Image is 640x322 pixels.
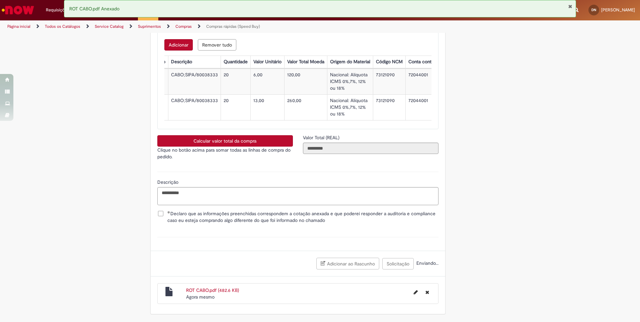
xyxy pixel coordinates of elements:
[206,24,260,29] a: Compras rápidas (Speed Buy)
[157,135,293,147] button: Calcular valor total da compra
[284,95,327,120] td: 260,00
[45,24,80,29] a: Todos os Catálogos
[198,39,236,51] button: Remove all rows for Lista de Itens
[186,294,215,300] time: 30/09/2025 12:17:34
[303,135,341,141] span: Somente leitura - Valor Total (REAL)
[373,69,405,95] td: 73121090
[303,134,341,141] label: Somente leitura - Valor Total (REAL)
[303,143,438,154] input: Valor Total (REAL)
[327,95,373,120] td: Nacional: Alíquota ICMS 0%,7%, 12% ou 18%
[373,56,405,68] th: Código NCM
[167,211,170,214] span: Obrigatório Preenchido
[157,187,438,205] textarea: Descrição
[373,95,405,120] td: 73121090
[167,210,438,224] span: Declaro que as informações preenchidas correspondem a cotação anexada e que poderei responder a a...
[221,56,250,68] th: Quantidade
[186,294,215,300] span: Agora mesmo
[221,69,250,95] td: 20
[1,3,35,17] img: ServiceNow
[164,39,193,51] button: Add a row for Lista de Itens
[168,56,221,68] th: Descrição
[7,24,30,29] a: Página inicial
[405,69,441,95] td: 72044001
[284,69,327,95] td: 120,00
[168,69,221,95] td: CABO;SIPA/80038333
[568,4,572,9] button: Fechar Notificação
[138,24,161,29] a: Suprimentos
[405,56,441,68] th: Conta contábil
[421,287,433,298] button: Excluir ROT CABO.pdf
[284,56,327,68] th: Valor Total Moeda
[591,8,596,12] span: DN
[168,95,221,120] td: CABO;SIPA/80038333
[157,179,180,185] span: Descrição
[5,20,422,33] ul: Trilhas de página
[410,287,422,298] button: Editar nome de arquivo ROT CABO.pdf
[415,260,438,266] span: Enviando...
[157,147,293,160] p: Clique no botão acima para somar todas as linhas de compra do pedido.
[250,69,284,95] td: 6,00
[95,24,124,29] a: Service Catalog
[250,56,284,68] th: Valor Unitário
[46,7,69,13] span: Requisições
[69,6,119,12] span: ROT CABO.pdf Anexado
[186,287,239,293] a: ROT CABO.pdf (482.6 KB)
[405,95,441,120] td: 72044001
[327,69,373,95] td: Nacional: Alíquota ICMS 0%,7%, 12% ou 18%
[221,95,250,120] td: 20
[175,24,192,29] a: Compras
[601,7,635,13] span: [PERSON_NAME]
[250,95,284,120] td: 13,00
[327,56,373,68] th: Origem do Material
